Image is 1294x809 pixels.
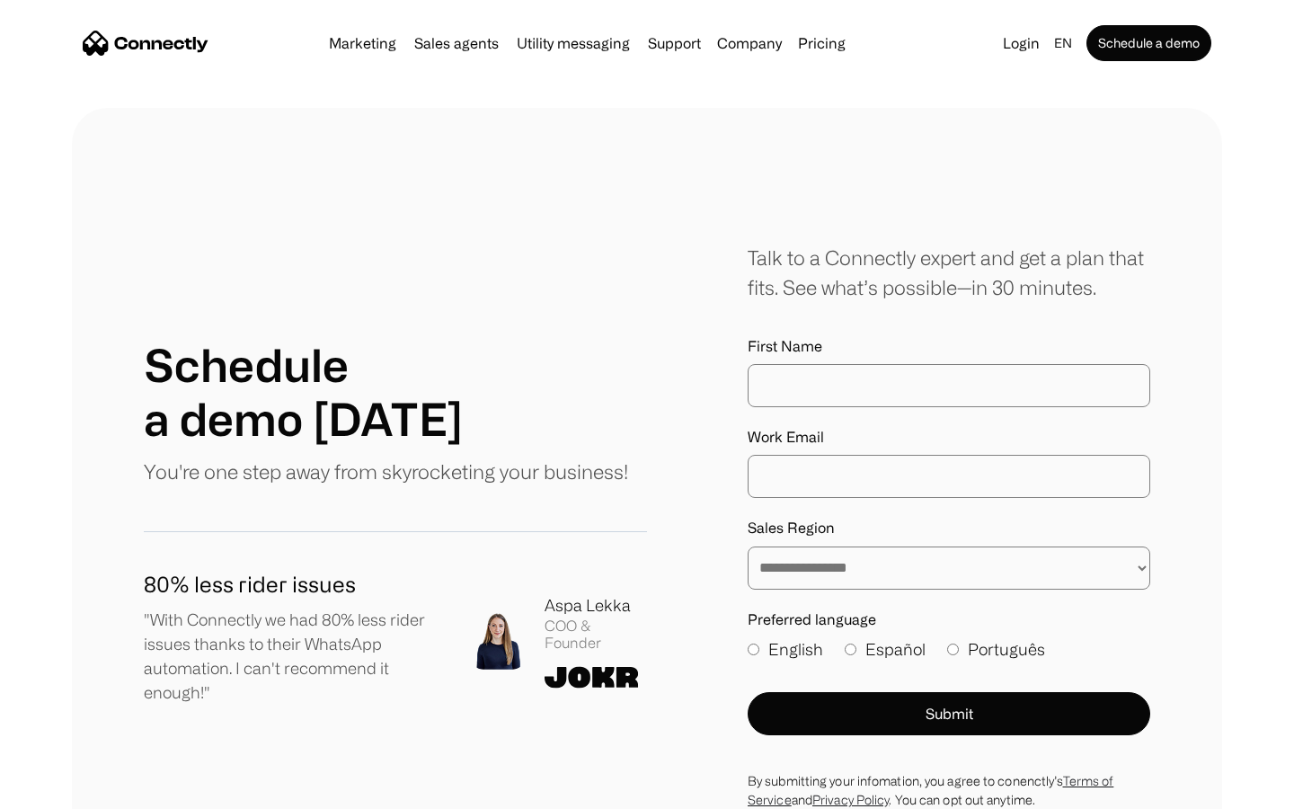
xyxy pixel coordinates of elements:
a: Schedule a demo [1086,25,1211,61]
button: Submit [748,692,1150,735]
a: Utility messaging [510,36,637,50]
ul: Language list [36,778,108,803]
label: English [748,637,823,662]
label: First Name [748,338,1150,355]
a: Marketing [322,36,403,50]
div: en [1054,31,1072,56]
div: Aspa Lekka [545,593,647,618]
input: Português [947,644,959,655]
label: Sales Region [748,520,1150,537]
label: Preferred language [748,611,1150,628]
label: Português [947,637,1045,662]
p: You're one step away from skyrocketing your business! [144,457,628,486]
h1: 80% less rider issues [144,568,440,600]
a: Privacy Policy [812,793,889,806]
div: Talk to a Connectly expert and get a plan that fits. See what’s possible—in 30 minutes. [748,243,1150,302]
div: COO & Founder [545,618,647,652]
label: Español [845,637,926,662]
h1: Schedule a demo [DATE] [144,338,463,446]
a: Pricing [791,36,853,50]
input: Español [845,644,856,655]
a: Login [996,31,1047,56]
input: English [748,644,759,655]
p: "With Connectly we had 80% less rider issues thanks to their WhatsApp automation. I can't recomme... [144,608,440,705]
div: By submitting your infomation, you agree to conenctly’s and . You can opt out anytime. [748,771,1150,809]
aside: Language selected: English [18,776,108,803]
label: Work Email [748,429,1150,446]
a: Terms of Service [748,774,1113,806]
a: Sales agents [407,36,506,50]
div: Company [717,31,782,56]
a: Support [641,36,708,50]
